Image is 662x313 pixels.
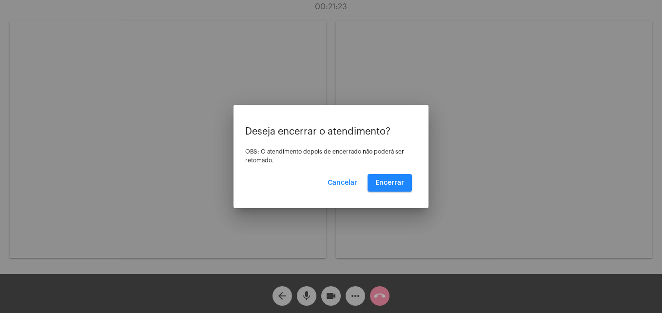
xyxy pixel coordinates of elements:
[328,179,357,186] span: Cancelar
[245,126,417,137] p: Deseja encerrar o atendimento?
[245,149,404,163] span: OBS: O atendimento depois de encerrado não poderá ser retomado.
[375,179,404,186] span: Encerrar
[368,174,412,192] button: Encerrar
[320,174,365,192] button: Cancelar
